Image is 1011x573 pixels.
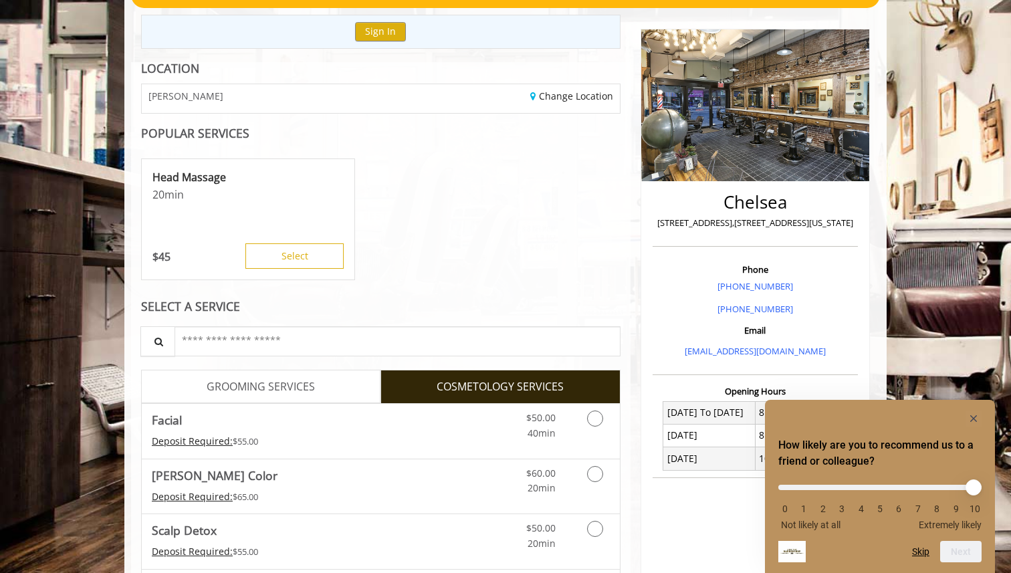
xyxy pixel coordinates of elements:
[530,90,613,102] a: Change Location
[855,503,868,514] li: 4
[152,521,217,540] b: Scalp Detox
[778,411,982,562] div: How likely are you to recommend us to a friend or colleague? Select an option from 0 to 10, with ...
[152,187,344,202] p: 20
[663,447,756,470] td: [DATE]
[141,125,249,141] b: POPULAR SERVICES
[141,60,199,76] b: LOCATION
[355,22,406,41] button: Sign In
[207,378,315,396] span: GROOMING SERVICES
[797,503,810,514] li: 1
[528,537,556,550] span: 20min
[912,546,929,557] button: Skip
[152,490,233,503] span: This service needs some Advance to be paid before we block your appointment
[940,541,982,562] button: Next question
[152,249,171,264] p: 45
[930,503,943,514] li: 8
[816,503,830,514] li: 2
[781,520,840,530] span: Not likely at all
[968,503,982,514] li: 10
[152,434,421,449] div: $55.00
[148,91,223,101] span: [PERSON_NAME]
[717,303,793,315] a: [PHONE_NUMBER]
[140,326,175,356] button: Service Search
[526,467,556,479] span: $60.00
[919,520,982,530] span: Extremely likely
[152,489,421,504] div: $65.00
[164,187,184,202] span: min
[528,481,556,494] span: 20min
[152,466,277,485] b: [PERSON_NAME] Color
[656,193,855,212] h2: Chelsea
[685,345,826,357] a: [EMAIL_ADDRESS][DOMAIN_NAME]
[152,170,344,185] p: Head Massage
[873,503,887,514] li: 5
[755,401,847,424] td: 8 A.M - 8 P.M
[663,424,756,447] td: [DATE]
[755,447,847,470] td: 10 A.M - 7 P.M
[526,411,556,424] span: $50.00
[778,437,982,469] h2: How likely are you to recommend us to a friend or colleague? Select an option from 0 to 10, with ...
[717,280,793,292] a: [PHONE_NUMBER]
[152,435,233,447] span: This service needs some Advance to be paid before we block your appointment
[245,243,344,269] button: Select
[141,300,621,313] div: SELECT A SERVICE
[835,503,849,514] li: 3
[528,427,556,439] span: 40min
[653,386,858,396] h3: Opening Hours
[949,503,963,514] li: 9
[656,216,855,230] p: [STREET_ADDRESS],[STREET_ADDRESS][US_STATE]
[966,411,982,427] button: Hide survey
[656,326,855,335] h3: Email
[526,522,556,534] span: $50.00
[892,503,905,514] li: 6
[152,411,182,429] b: Facial
[152,545,233,558] span: This service needs some Advance to be paid before we block your appointment
[755,424,847,447] td: 8 A.M - 7 P.M
[778,503,792,514] li: 0
[152,544,421,559] div: $55.00
[911,503,925,514] li: 7
[152,249,158,264] span: $
[778,475,982,530] div: How likely are you to recommend us to a friend or colleague? Select an option from 0 to 10, with ...
[663,401,756,424] td: [DATE] To [DATE]
[437,378,564,396] span: COSMETOLOGY SERVICES
[656,265,855,274] h3: Phone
